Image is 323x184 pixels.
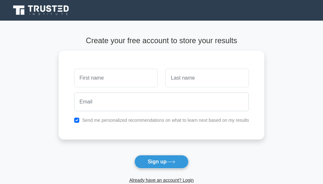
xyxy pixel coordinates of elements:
h4: Create your free account to store your results [59,36,265,45]
a: Already have an account? Login [129,178,194,183]
input: Email [74,92,249,111]
label: Send me personalized recommendations on what to learn next based on my results [82,118,249,123]
button: Sign up [134,155,189,169]
input: First name [74,69,158,87]
input: Last name [165,69,249,87]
